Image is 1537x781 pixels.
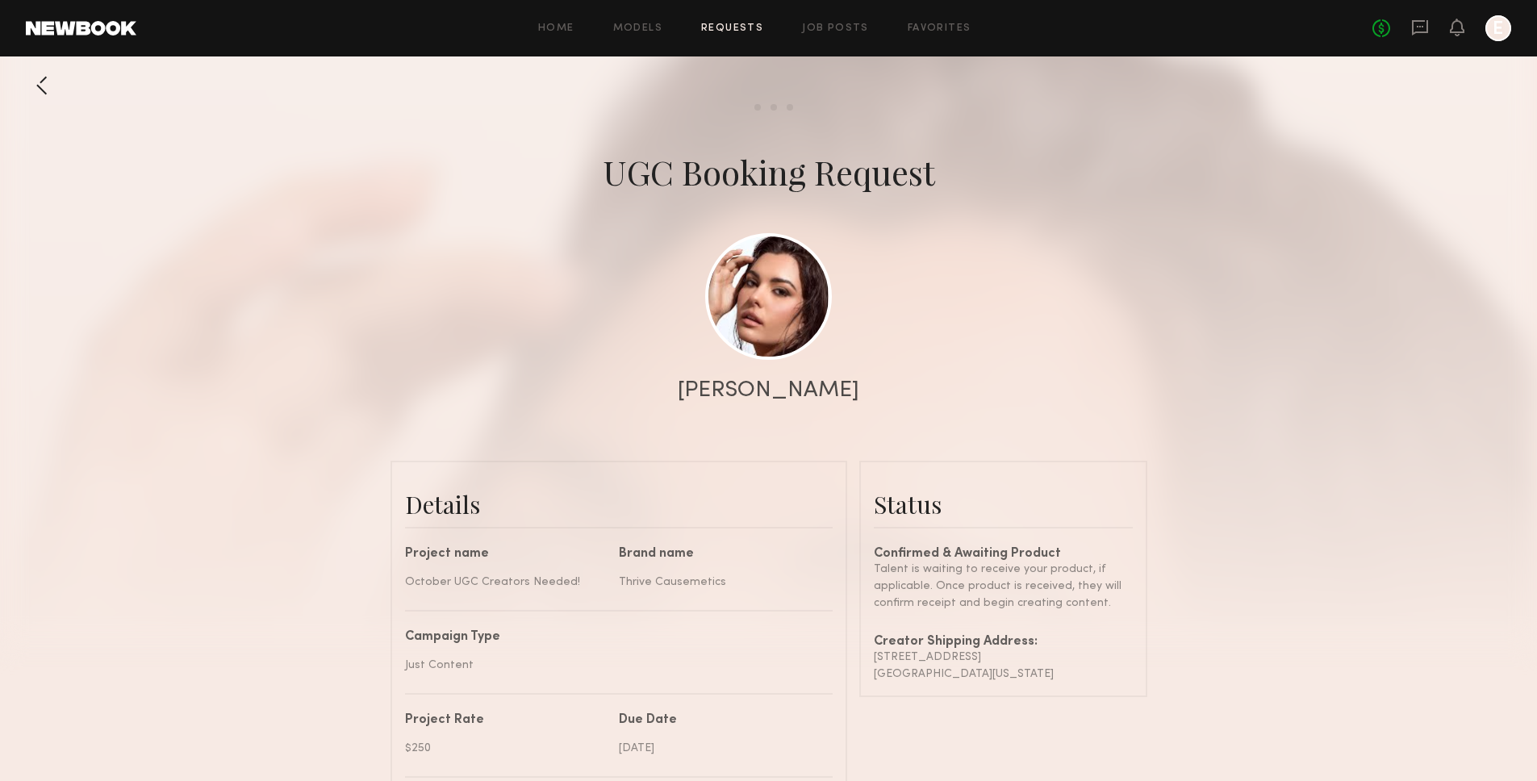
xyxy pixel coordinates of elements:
div: $250 [405,740,607,757]
div: Brand name [619,548,821,561]
div: October UGC Creators Needed! [405,574,607,591]
a: Models [613,23,662,34]
a: Home [538,23,574,34]
div: Just Content [405,657,821,674]
div: Details [405,488,833,520]
div: Project name [405,548,607,561]
a: Job Posts [802,23,869,34]
div: [PERSON_NAME] [678,379,859,402]
div: UGC Booking Request [603,149,935,194]
div: Creator Shipping Address: [874,636,1133,649]
div: Campaign Type [405,631,821,644]
div: Thrive Causemetics [619,574,821,591]
div: [GEOGRAPHIC_DATA][US_STATE] [874,666,1133,683]
a: E [1485,15,1511,41]
div: Project Rate [405,714,607,727]
div: Status [874,488,1133,520]
div: [DATE] [619,740,821,757]
div: [STREET_ADDRESS] [874,649,1133,666]
a: Favorites [908,23,971,34]
div: Confirmed & Awaiting Product [874,548,1133,561]
div: Due Date [619,714,821,727]
a: Requests [701,23,763,34]
div: Talent is waiting to receive your product, if applicable. Once product is received, they will con... [874,561,1133,612]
